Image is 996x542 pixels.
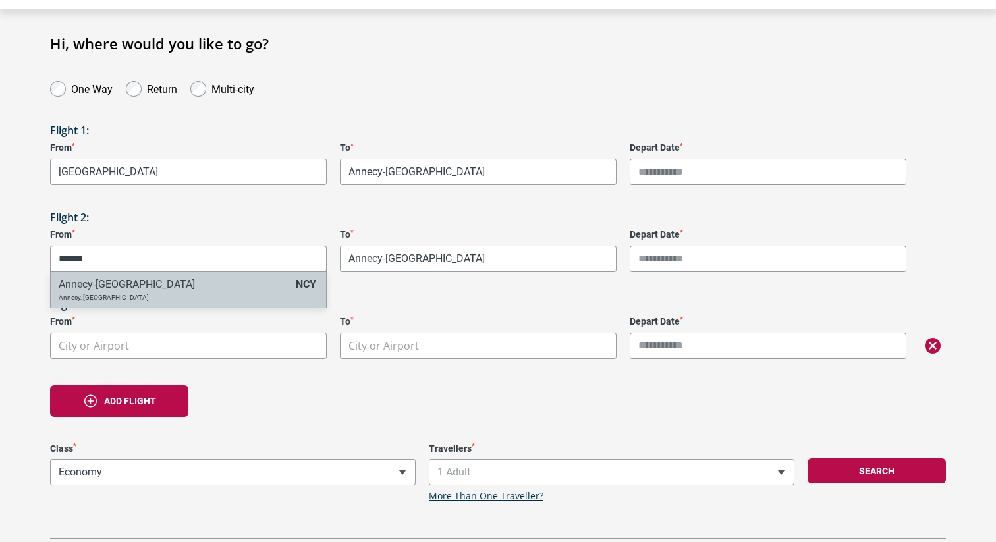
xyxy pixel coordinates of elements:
[50,459,416,485] span: Economy
[630,316,906,327] label: Depart Date
[59,278,289,290] h6: Annecy-[GEOGRAPHIC_DATA]
[340,142,617,153] label: To
[340,316,617,327] label: To
[348,339,419,353] span: City or Airport
[429,443,794,454] label: Travellers
[50,142,327,153] label: From
[50,385,188,417] button: Add flight
[341,246,616,271] span: Annecy, France
[340,229,617,240] label: To
[50,211,946,224] h3: Flight 2:
[340,333,617,359] span: City or Airport
[429,491,543,502] a: More Than One Traveller?
[296,278,316,290] span: NCY
[429,460,794,485] span: 1 Adult
[147,80,177,95] label: Return
[340,246,617,272] span: Annecy, France
[340,159,617,185] span: Annecy, France
[51,460,415,485] span: Economy
[50,443,416,454] label: Class
[50,246,327,272] span: Lyon, France
[51,159,326,184] span: Melbourne, Australia
[341,159,616,184] span: Annecy, France
[50,124,946,137] h3: Flight 1:
[808,458,946,483] button: Search
[630,142,906,153] label: Depart Date
[51,246,326,272] input: Search
[50,298,946,311] h3: Flight 3:
[50,333,327,359] span: City or Airport
[630,229,906,240] label: Depart Date
[50,229,327,240] label: From
[50,35,946,52] h1: Hi, where would you like to go?
[51,333,326,359] span: City or Airport
[71,80,113,95] label: One Way
[50,159,327,185] span: Melbourne, Australia
[211,80,254,95] label: Multi-city
[341,333,616,359] span: City or Airport
[59,294,289,302] p: Annecy, [GEOGRAPHIC_DATA]
[59,339,129,353] span: City or Airport
[429,459,794,485] span: 1 Adult
[50,316,327,327] label: From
